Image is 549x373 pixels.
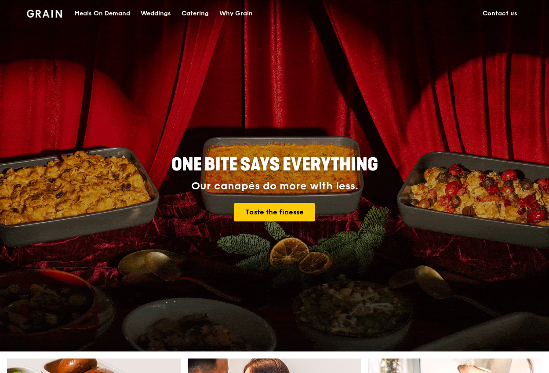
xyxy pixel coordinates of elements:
[27,10,62,18] img: Grain
[141,0,171,27] div: Weddings
[219,0,253,27] div: Why Grain
[234,203,315,221] a: Taste the finesse
[182,0,209,27] div: Catering
[135,0,176,27] a: Weddings
[477,0,523,27] a: Contact us
[116,180,433,192] div: Our canapés do more with less.
[74,0,130,27] div: Meals On Demand
[214,0,258,27] a: Why Grain
[171,154,378,175] span: ONE BITE SAYS EVERYTHING
[176,0,214,27] a: Catering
